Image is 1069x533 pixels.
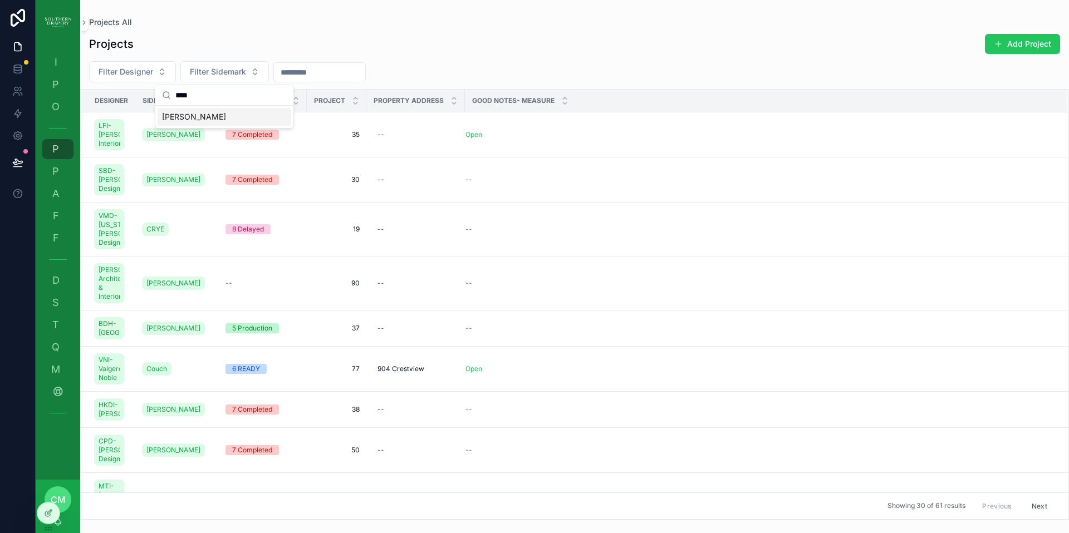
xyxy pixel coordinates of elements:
a: [PERSON_NAME] [142,401,212,418]
div: 6 READY [232,364,260,374]
a: 90 [313,279,360,288]
span: Project [314,96,345,105]
span: CRYE [146,225,164,234]
a: A [42,184,73,204]
a: VMD- [US_STATE][PERSON_NAME] Designs [94,207,129,251]
a: -- [373,274,458,292]
a: -- [465,175,1054,184]
div: -- [377,279,384,288]
a: BDH- [GEOGRAPHIC_DATA] [94,317,124,339]
a: O [42,97,73,117]
a: 7 Completed [225,404,300,414]
a: -- [465,324,1054,333]
span: 37 [313,324,360,333]
a: 38 [313,405,360,414]
span: Q [50,342,61,353]
a: [GEOGRAPHIC_DATA] [373,491,458,509]
a: VNI- Valgerder Noble [94,353,124,384]
span: D [50,275,61,286]
a: [PERSON_NAME] [142,126,212,144]
a: Open [465,364,1054,373]
a: Flower Show [142,491,212,509]
span: SBD- [PERSON_NAME] Design [99,166,120,193]
a: [PERSON_NAME] [142,173,205,186]
a: -- [373,319,458,337]
span: -- [465,225,472,234]
span: A [50,188,61,199]
a: CRYE [142,223,169,236]
a: 7 Completed [225,130,300,140]
a: -- [225,279,300,288]
a: -- [373,441,458,459]
a: Open [465,130,1054,139]
img: App logo [45,13,71,31]
a: CPD- [PERSON_NAME] Designs [94,435,124,466]
span: F [50,210,61,221]
a: 904 Crestview [373,360,458,378]
a: P [42,161,73,181]
span: -- [465,279,472,288]
a: 19 [313,225,360,234]
div: -- [377,175,384,184]
span: -- [225,279,232,288]
div: -- [377,405,384,414]
a: MTI- [PERSON_NAME] [PERSON_NAME] Interiors [94,477,129,522]
a: [PERSON_NAME] [142,274,212,292]
button: Next [1024,497,1055,515]
button: Add Project [985,34,1060,54]
a: 5 Production [225,323,300,333]
span: 904 Crestview [377,364,424,373]
a: MTI- [PERSON_NAME] [PERSON_NAME] Interiors [94,480,124,520]
span: P [50,79,61,90]
span: Showing 30 of 61 results [887,502,965,511]
span: Designer [95,96,128,105]
a: Projects All [89,17,132,28]
span: Filter Designer [99,66,153,77]
span: S [50,297,61,308]
a: [PERSON_NAME] [142,171,212,189]
a: M [42,359,73,379]
span: -- [465,324,472,333]
a: 8 Delayed [225,224,300,234]
a: F [42,228,73,248]
div: 7 Completed [232,404,272,414]
span: HKDI- [PERSON_NAME] [99,401,120,418]
div: -- [377,446,384,455]
a: -- [373,171,458,189]
a: -- [373,401,458,418]
span: [PERSON_NAME] [146,446,200,455]
a: BDH- [GEOGRAPHIC_DATA] [94,315,129,342]
a: I [42,52,73,72]
button: Select Button [89,61,176,82]
span: M [50,364,61,375]
a: [PERSON_NAME] [142,441,212,459]
span: Good Notes- Measure [472,96,555,105]
a: -- [465,446,1054,455]
h1: Projects [89,36,134,52]
div: -- [377,225,384,234]
span: 50 [313,446,360,455]
a: CRYE [142,220,212,238]
span: [PERSON_NAME] Architecture & Interiors [99,265,120,301]
a: VNI- Valgerder Noble [94,351,129,387]
div: 8 Delayed [232,224,264,234]
a: F [42,206,73,226]
a: 30 [313,175,360,184]
a: [PERSON_NAME] [142,277,205,290]
a: Open [465,130,482,139]
a: [PERSON_NAME] [142,319,212,337]
span: [PERSON_NAME] [146,324,200,333]
span: T [50,319,61,330]
a: 77 [313,364,360,373]
a: [PERSON_NAME] [142,443,205,457]
a: 7 Completed [225,445,300,455]
a: CPD- [PERSON_NAME] Designs [94,432,129,468]
span: Couch [146,364,167,373]
span: [PERSON_NAME] [146,130,200,139]
span: VMD- [US_STATE][PERSON_NAME] Designs [99,211,120,247]
a: Q [42,337,73,357]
